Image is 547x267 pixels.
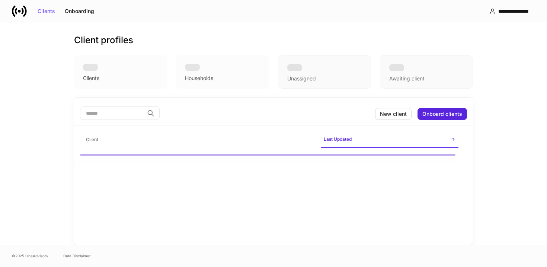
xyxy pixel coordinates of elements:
button: Onboard clients [418,108,467,120]
button: New client [375,108,412,120]
div: Onboard clients [422,111,462,117]
div: Clients [83,74,99,82]
a: Data Disclaimer [63,253,91,259]
div: Households [185,74,213,82]
div: Awaiting client [389,75,425,82]
h6: Last Updated [324,136,352,143]
button: Clients [33,5,60,17]
div: Clients [38,9,55,14]
div: Onboarding [65,9,94,14]
span: Client [83,132,315,147]
div: Unassigned [278,55,371,89]
span: © 2025 OneAdvisory [12,253,48,259]
div: New client [380,111,407,117]
div: Unassigned [287,75,316,82]
h6: Client [86,136,98,143]
h3: Client profiles [74,34,133,46]
span: Last Updated [321,132,458,148]
button: Onboarding [60,5,99,17]
div: Awaiting client [380,55,473,89]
